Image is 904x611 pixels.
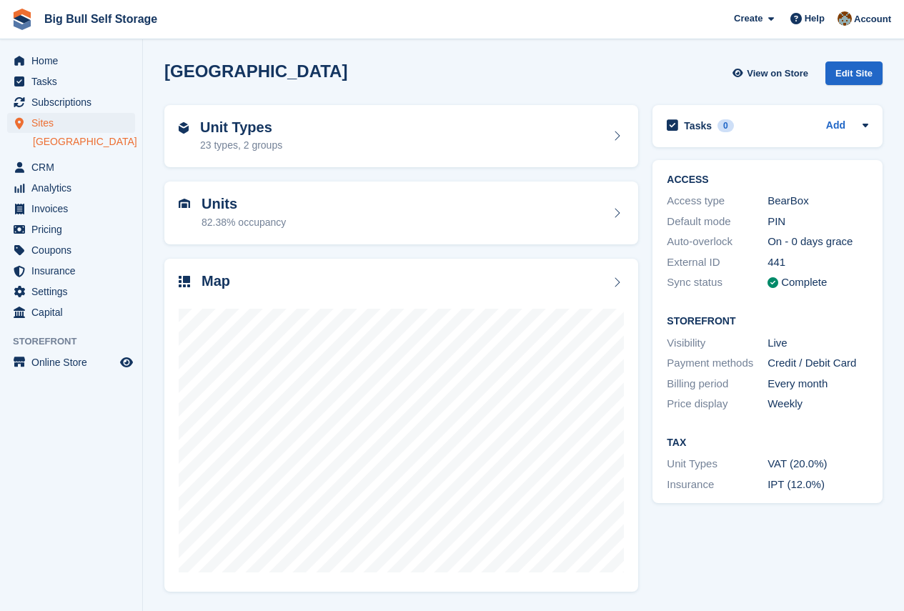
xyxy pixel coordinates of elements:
a: menu [7,352,135,372]
div: PIN [768,214,868,230]
span: Sites [31,113,117,133]
div: Unit Types [667,456,768,472]
div: 441 [768,254,868,271]
div: Credit / Debit Card [768,355,868,372]
div: Billing period [667,376,768,392]
a: [GEOGRAPHIC_DATA] [33,135,135,149]
span: Invoices [31,199,117,219]
span: Pricing [31,219,117,239]
img: stora-icon-8386f47178a22dfd0bd8f6a31ec36ba5ce8667c1dd55bd0f319d3a0aa187defe.svg [11,9,33,30]
h2: Tax [667,437,868,449]
a: Units 82.38% occupancy [164,182,638,244]
div: On - 0 days grace [768,234,868,250]
span: Coupons [31,240,117,260]
div: Weekly [768,396,868,412]
img: map-icn-33ee37083ee616e46c38cad1a60f524a97daa1e2b2c8c0bc3eb3415660979fc1.svg [179,276,190,287]
h2: Unit Types [200,119,282,136]
div: Edit Site [825,61,883,85]
div: Every month [768,376,868,392]
a: menu [7,113,135,133]
a: menu [7,219,135,239]
a: menu [7,302,135,322]
a: Big Bull Self Storage [39,7,163,31]
img: Mike Llewellen Palmer [838,11,852,26]
div: Sync status [667,274,768,291]
div: 23 types, 2 groups [200,138,282,153]
div: Insurance [667,477,768,493]
a: menu [7,157,135,177]
h2: Tasks [684,119,712,132]
div: Default mode [667,214,768,230]
h2: Map [202,273,230,289]
a: menu [7,240,135,260]
span: Tasks [31,71,117,91]
img: unit-type-icn-2b2737a686de81e16bb02015468b77c625bbabd49415b5ef34ead5e3b44a266d.svg [179,122,189,134]
a: menu [7,51,135,71]
h2: [GEOGRAPHIC_DATA] [164,61,347,81]
a: menu [7,92,135,112]
a: menu [7,178,135,198]
a: Map [164,259,638,592]
div: External ID [667,254,768,271]
div: 82.38% occupancy [202,215,286,230]
div: Auto-overlock [667,234,768,250]
div: Price display [667,396,768,412]
a: Unit Types 23 types, 2 groups [164,105,638,168]
div: VAT (20.0%) [768,456,868,472]
span: Online Store [31,352,117,372]
span: Analytics [31,178,117,198]
span: Home [31,51,117,71]
a: View on Store [730,61,814,85]
span: View on Store [747,66,808,81]
div: Complete [781,274,827,291]
img: unit-icn-7be61d7bf1b0ce9d3e12c5938cc71ed9869f7b940bace4675aadf7bd6d80202e.svg [179,199,190,209]
a: menu [7,199,135,219]
a: Add [826,118,845,134]
a: menu [7,282,135,302]
div: BearBox [768,193,868,209]
div: Access type [667,193,768,209]
div: 0 [717,119,734,132]
div: IPT (12.0%) [768,477,868,493]
h2: Storefront [667,316,868,327]
a: menu [7,261,135,281]
span: Account [854,12,891,26]
a: Preview store [118,354,135,371]
span: Capital [31,302,117,322]
span: Subscriptions [31,92,117,112]
h2: ACCESS [667,174,868,186]
div: Payment methods [667,355,768,372]
a: Edit Site [825,61,883,91]
div: Live [768,335,868,352]
div: Visibility [667,335,768,352]
span: Create [734,11,763,26]
span: Settings [31,282,117,302]
span: Help [805,11,825,26]
span: CRM [31,157,117,177]
span: Storefront [13,334,142,349]
span: Insurance [31,261,117,281]
a: menu [7,71,135,91]
h2: Units [202,196,286,212]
